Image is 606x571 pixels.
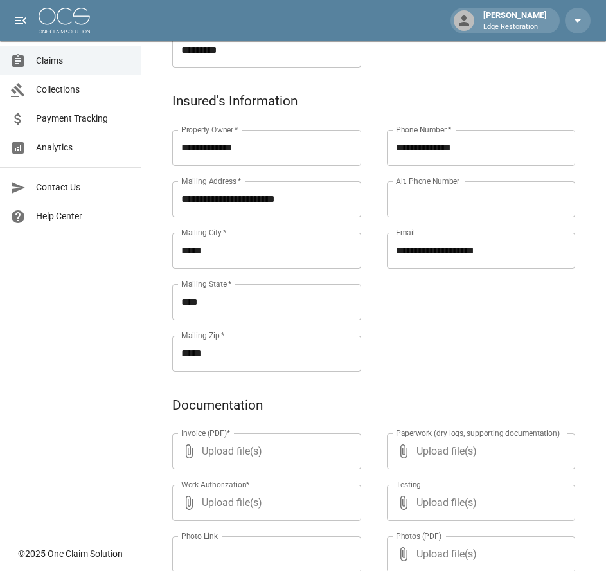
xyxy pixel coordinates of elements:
[181,278,231,289] label: Mailing State
[202,485,326,521] span: Upload file(s)
[396,479,421,490] label: Testing
[416,433,541,469] span: Upload file(s)
[36,112,130,125] span: Payment Tracking
[18,547,123,560] div: © 2025 One Claim Solution
[181,428,231,439] label: Invoice (PDF)*
[181,479,250,490] label: Work Authorization*
[416,485,541,521] span: Upload file(s)
[483,22,547,33] p: Edge Restoration
[36,54,130,68] span: Claims
[396,530,441,541] label: Photos (PDF)
[181,530,218,541] label: Photo Link
[36,181,130,194] span: Contact Us
[396,176,459,186] label: Alt. Phone Number
[8,8,33,33] button: open drawer
[181,176,241,186] label: Mailing Address
[39,8,90,33] img: ocs-logo-white-transparent.png
[478,9,552,32] div: [PERSON_NAME]
[181,227,227,238] label: Mailing City
[36,141,130,154] span: Analytics
[36,83,130,96] span: Collections
[181,124,238,135] label: Property Owner
[202,433,326,469] span: Upload file(s)
[36,210,130,223] span: Help Center
[396,227,415,238] label: Email
[181,330,225,341] label: Mailing Zip
[396,428,560,439] label: Paperwork (dry logs, supporting documentation)
[396,124,451,135] label: Phone Number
